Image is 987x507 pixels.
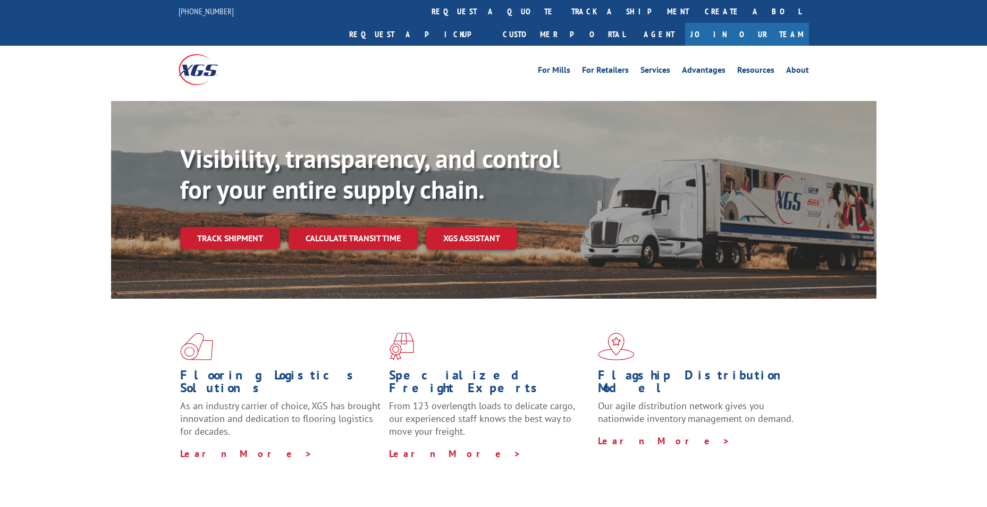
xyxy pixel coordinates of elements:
span: As an industry carrier of choice, XGS has brought innovation and dedication to flooring logistics... [180,400,381,437]
a: Services [640,66,670,78]
a: Join Our Team [685,23,809,46]
span: Our agile distribution network gives you nationwide inventory management on demand. [598,400,794,425]
a: Advantages [682,66,726,78]
img: xgs-icon-focused-on-flooring-red [389,333,414,360]
a: For Mills [538,66,570,78]
b: Visibility, transparency, and control for your entire supply chain. [180,142,560,206]
a: Learn More > [180,447,313,460]
a: Agent [633,23,685,46]
a: Calculate transit time [289,227,418,250]
img: xgs-icon-total-supply-chain-intelligence-red [180,333,213,360]
h1: Specialized Freight Experts [389,369,590,400]
h1: Flooring Logistics Solutions [180,369,381,400]
img: xgs-icon-flagship-distribution-model-red [598,333,635,360]
a: Resources [737,66,774,78]
h1: Flagship Distribution Model [598,369,799,400]
a: Learn More > [389,447,521,460]
a: Request a pickup [341,23,495,46]
a: [PHONE_NUMBER] [179,6,234,16]
a: For Retailers [582,66,629,78]
a: Track shipment [180,227,280,249]
p: From 123 overlength loads to delicate cargo, our experienced staff knows the best way to move you... [389,400,590,447]
a: About [786,66,809,78]
a: Learn More > [598,435,730,447]
a: Customer Portal [495,23,633,46]
a: XGS ASSISTANT [426,227,517,250]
